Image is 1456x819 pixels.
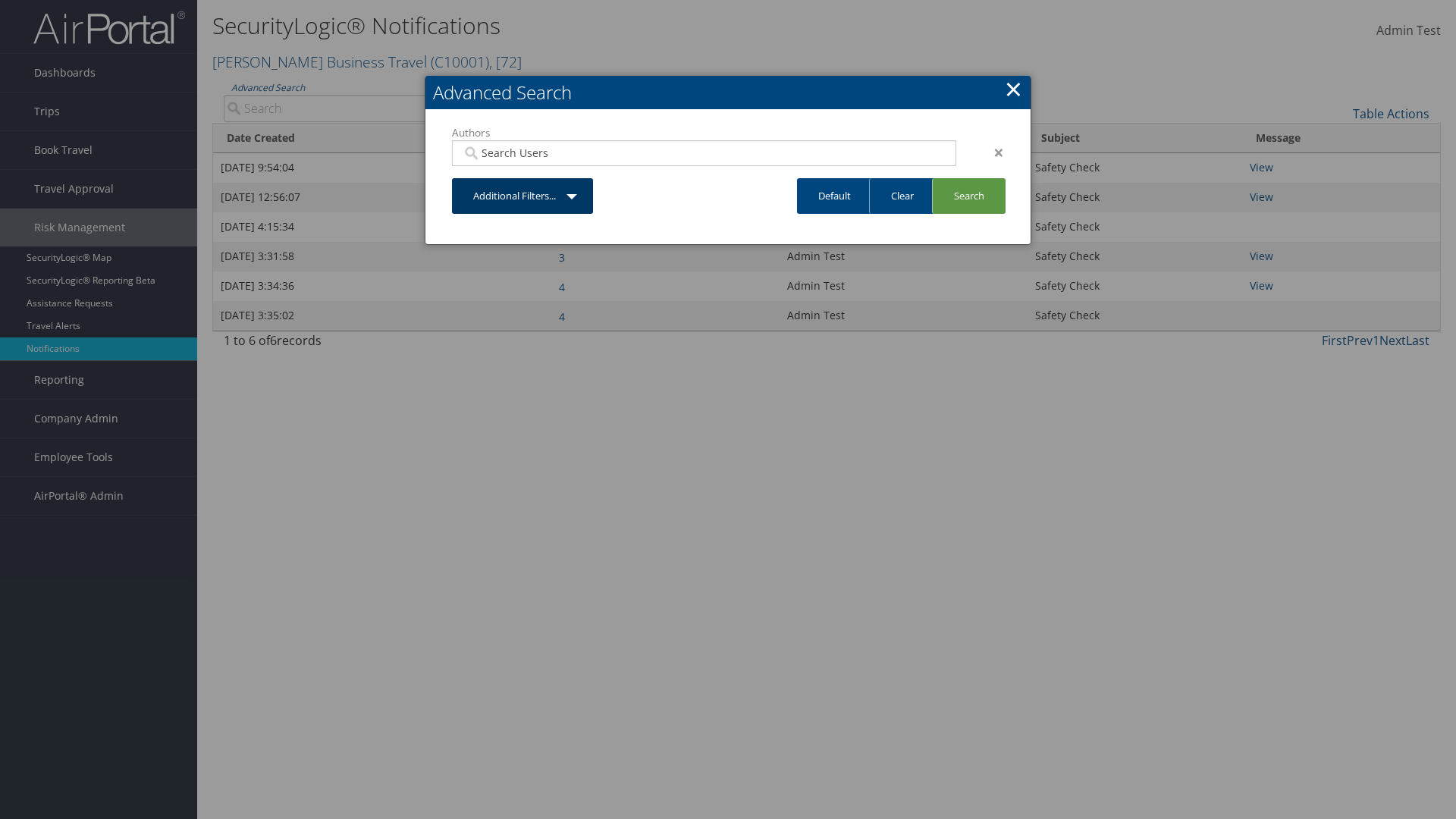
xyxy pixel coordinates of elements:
a: Clear [869,178,935,214]
label: Authors [452,125,956,140]
input: Search Users [462,146,946,161]
a: Search [932,178,1006,214]
a: Default [797,178,872,214]
div: × [968,143,1015,162]
a: Additional Filters... [452,178,593,214]
a: Close [1005,74,1022,104]
h2: Advanced Search [425,76,1031,109]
